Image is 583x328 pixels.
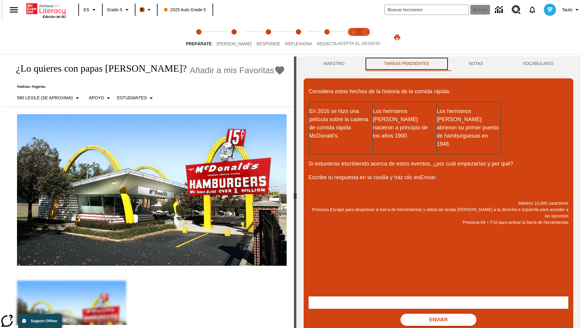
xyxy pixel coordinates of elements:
p: En 2016 se hizo una película sobre la cadena de comida rápida McDonald's. [309,107,372,140]
em: Enviar [420,174,435,180]
button: Añadir a mis Favoritas - ¿Lo quieres con papas fritas? [190,65,285,76]
button: Prepárate step 1 of 5 [181,21,216,54]
button: Boost El color de la clase es anaranjado. Cambiar el color de la clase. [137,4,155,15]
span: Edición de NJ [43,15,66,19]
p: Máximo 10,000 caracteres [309,200,568,207]
button: Reflexiona step 4 of 5 [280,21,317,54]
button: Redacta step 5 of 5 [312,21,342,54]
div: Portada [26,2,66,19]
img: avatar image [544,4,556,16]
span: Grado 5 [107,7,122,13]
p: Presiona Escape para desactivar la barra de herramientas y utiliza las teclas [PERSON_NAME] a la ... [309,207,568,219]
text: 2 [364,30,366,33]
p: Presiona Alt + F10 para activar la barra de herramientas [309,219,568,226]
button: Perfil/Configuración [560,4,583,15]
img: Uno de los primeros locales de McDonald's, con el icónico letrero rojo y los arcos amarillos. [17,114,287,266]
span: ES [84,7,89,13]
span: Responde [256,41,280,46]
p: Estudiantes [117,95,147,101]
button: Acepta el desafío lee step 1 of 2 [344,21,361,54]
p: Noticias: Negocios [10,84,285,89]
p: Los hermanos [PERSON_NAME] abrieron su primer puesto de hamburguesas en 1948. [437,107,500,148]
button: Grado: Grado 5, Elige un grado [104,4,133,15]
button: Abrir el menú lateral [5,1,23,19]
p: Considera estos hechos de la historia de la comida rápida. [309,87,568,96]
span: Tauto [562,7,572,13]
body: Máximo 10,000 caracteres Presiona Escape para desactivar la barra de herramientas y utiliza las t... [2,5,89,10]
span: Support Offline [31,319,57,323]
span: Reflexiona [285,41,312,46]
a: Centro de información [491,2,508,18]
span: Prepárate [186,41,212,46]
text: 1 [352,30,353,33]
span: 2025 Auto Grade 5 [164,7,206,13]
div: activity [296,56,581,328]
span: Redacta [317,41,337,46]
div: Pulsa la tecla de intro o la barra espaciadora y luego presiona las flechas de derecha e izquierd... [294,56,296,328]
h1: ¿Lo quieres con papas [PERSON_NAME]? [10,63,187,74]
button: Lenguaje: ES, Selecciona un idioma [81,4,100,15]
p: 580 Lexile (Se aproxima) [17,95,73,101]
button: Imprimir [387,32,407,43]
button: TAREAS PENDIENTES [364,56,449,71]
button: Enviar [401,314,476,326]
span: B [141,6,144,13]
p: Apoyo [89,95,104,101]
button: Tipo de apoyo, Apoyo [87,93,115,104]
button: Escoja un nuevo avatar [540,2,560,18]
input: Buscar campo [385,5,469,15]
button: Seleccione Lexile, 580 Lexile (Se aproxima) [15,93,84,104]
span: Añadir a mis Favoritas [190,66,274,75]
span: [PERSON_NAME] [216,41,251,46]
button: Support Offline [18,314,62,328]
span: ACEPTA EL DESAFÍO [338,41,380,46]
button: Seleccionar estudiante [114,93,157,104]
a: Centro de recursos, Se abrirá en una pestaña nueva. [508,2,524,18]
button: Acepta el desafío contesta step 2 of 2 [356,21,374,54]
button: Maestro [304,56,364,71]
a: Notificaciones [524,2,540,18]
div: Instructional Panel Tabs [304,56,573,71]
p: Escribe tu respuesta en la casilla y haz clic en . [309,173,568,182]
div: reading [2,56,294,325]
button: VOCABULARIO [503,56,573,71]
button: Responde step 3 of 5 [251,21,285,54]
button: NOTAS [449,56,503,71]
button: Lee step 2 of 5 [212,21,256,54]
p: Los hermanos [PERSON_NAME] nacieron a principio de los años 1900. [373,107,436,140]
p: Si estuvieras escribiendo acerca de estos eventos, ¿por cuál empezarías y por qué? [309,160,568,168]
